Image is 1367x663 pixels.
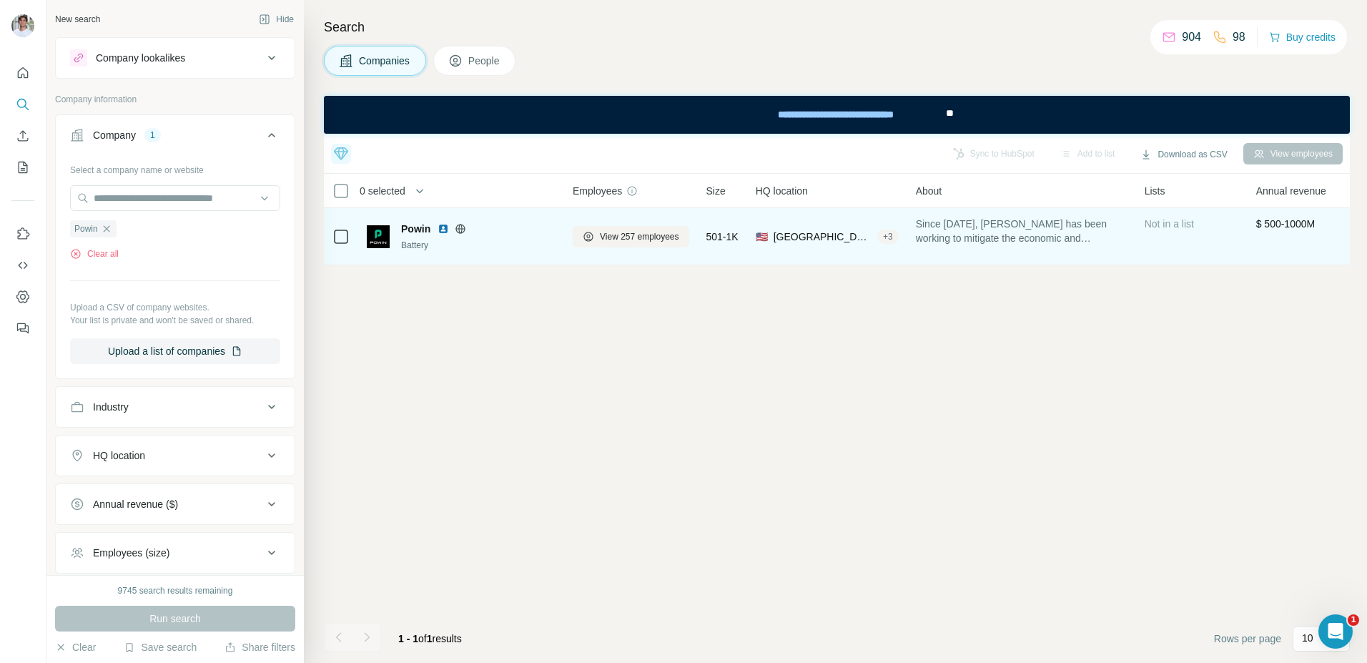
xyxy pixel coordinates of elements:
[144,129,161,142] div: 1
[11,92,34,117] button: Search
[11,14,34,37] img: Avatar
[877,230,899,243] div: + 3
[74,222,98,235] span: Powin
[93,497,178,511] div: Annual revenue ($)
[11,315,34,341] button: Feedback
[916,217,1127,245] span: Since [DATE], [PERSON_NAME] has been working to mitigate the economic and environmental impacts o...
[11,252,34,278] button: Use Surfe API
[93,546,169,560] div: Employees (size)
[93,128,136,142] div: Company
[11,154,34,180] button: My lists
[324,96,1350,134] iframe: Banner
[70,314,280,327] p: Your list is private and won't be saved or shared.
[1130,144,1237,165] button: Download as CSV
[55,13,100,26] div: New search
[118,584,233,597] div: 9745 search results remaining
[56,438,295,473] button: HQ location
[224,640,295,654] button: Share filters
[1256,184,1326,198] span: Annual revenue
[55,93,295,106] p: Company information
[418,633,427,644] span: of
[1269,27,1336,47] button: Buy credits
[56,118,295,158] button: Company1
[70,158,280,177] div: Select a company name or website
[573,226,689,247] button: View 257 employees
[1145,184,1165,198] span: Lists
[56,536,295,570] button: Employees (size)
[1182,29,1201,46] p: 904
[756,184,808,198] span: HQ location
[438,223,449,235] img: LinkedIn logo
[401,222,430,236] span: Powin
[93,400,129,414] div: Industry
[706,184,726,198] span: Size
[70,338,280,364] button: Upload a list of companies
[55,640,96,654] button: Clear
[1318,614,1353,649] iframe: Intercom live chat
[11,60,34,86] button: Quick start
[56,390,295,424] button: Industry
[1348,614,1359,626] span: 1
[468,54,501,68] span: People
[359,54,411,68] span: Companies
[367,225,390,248] img: Logo of Powin
[249,9,304,30] button: Hide
[573,184,622,198] span: Employees
[11,123,34,149] button: Enrich CSV
[916,184,942,198] span: About
[56,487,295,521] button: Annual revenue ($)
[401,239,556,252] div: Battery
[93,448,145,463] div: HQ location
[600,230,679,243] span: View 257 employees
[706,230,739,244] span: 501-1K
[398,633,462,644] span: results
[427,633,433,644] span: 1
[756,230,768,244] span: 🇺🇸
[1214,632,1281,646] span: Rows per page
[70,301,280,314] p: Upload a CSV of company websites.
[774,230,872,244] span: [GEOGRAPHIC_DATA], [US_STATE]
[1256,218,1316,230] span: $ 500-1000M
[1302,631,1313,645] p: 10
[56,41,295,75] button: Company lookalikes
[11,221,34,247] button: Use Surfe on LinkedIn
[124,640,197,654] button: Save search
[398,633,418,644] span: 1 - 1
[1145,218,1194,230] span: Not in a list
[324,17,1350,37] h4: Search
[1233,29,1245,46] p: 98
[96,51,185,65] div: Company lookalikes
[70,247,119,260] button: Clear all
[11,284,34,310] button: Dashboard
[360,184,405,198] span: 0 selected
